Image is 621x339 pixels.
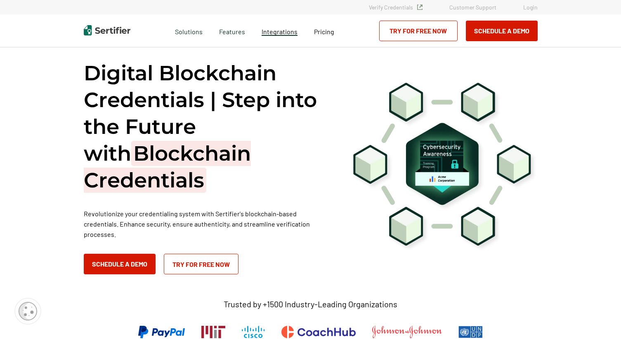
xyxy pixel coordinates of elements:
[314,26,334,36] a: Pricing
[580,299,621,339] iframe: Chat Widget
[224,299,397,309] p: Trusted by +1500 Industry-Leading Organizations
[84,254,156,274] button: Schedule a Demo
[138,326,185,338] img: PayPal
[281,326,356,338] img: CoachHub
[352,82,538,252] img: blockchain digital credentials hero
[262,26,298,36] a: Integrations
[466,21,538,41] button: Schedule a Demo
[164,254,238,274] a: Try for Free Now
[449,4,496,11] a: Customer Support
[523,4,538,11] a: Login
[458,326,483,338] img: UNDP
[369,4,423,11] a: Verify Credentials
[262,28,298,35] span: Integrations
[379,21,458,41] a: Try for Free Now
[175,26,203,36] span: Solutions
[84,208,331,239] p: Revolutionize your credentialing system with Sertifier's blockchain-based credentials. Enhance se...
[219,26,245,36] span: Features
[314,28,334,35] span: Pricing
[242,326,265,338] img: Cisco
[84,60,331,194] h1: Digital Blockchain Credentials | Step into the Future with
[372,326,442,338] img: Johnson & Johnson
[201,326,225,338] img: Massachusetts Institute of Technology
[417,5,423,10] img: Verified
[19,302,37,320] img: Cookie Popup Icon
[84,141,251,193] span: Blockchain Credentials
[84,25,130,35] img: Sertifier | Digital Credentialing Platform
